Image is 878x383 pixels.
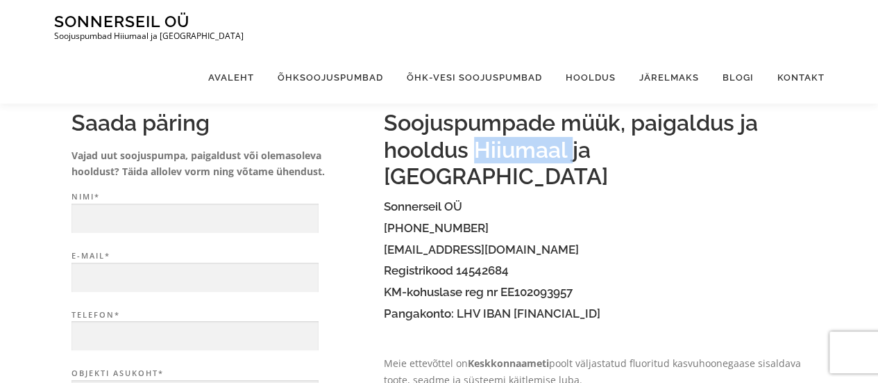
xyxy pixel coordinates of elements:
h4: Registrikood 14542684 [384,264,807,277]
h4: [PHONE_NUMBER] [384,222,807,235]
input: E-mail* [71,263,319,293]
a: Õhk-vesi soojuspumbad [395,51,554,104]
strong: Vajad uut soojuspumpa, paigaldust või olemasoleva hooldust? Täida allolev vorm ning võtame ühendust. [71,149,325,179]
a: Sonnerseil OÜ [54,12,189,31]
a: Avaleht [196,51,266,104]
input: Nimi* [71,204,319,234]
a: Blogi [711,51,766,104]
p: Soojuspumbad Hiiumaal ja [GEOGRAPHIC_DATA] [54,31,244,41]
label: Telefon* [71,309,370,352]
label: E-mail* [71,250,370,293]
h2: Saada päring [71,110,370,136]
a: Õhksoojuspumbad [266,51,395,104]
a: Kontakt [766,51,825,104]
h4: KM-kohuslase reg nr EE102093957 [384,286,807,299]
h4: Sonnerseil OÜ [384,200,807,213]
h2: Soojuspumpade müük, paigaldus ja hooldus Hiiumaal ja [GEOGRAPHIC_DATA] [384,110,807,190]
a: Hooldus [554,51,627,104]
a: Järelmaks [627,51,711,104]
label: Nimi* [71,190,370,234]
a: [EMAIL_ADDRESS][DOMAIN_NAME] [384,243,579,256]
strong: Keskkonnaameti [468,357,549,370]
input: Telefon* [71,321,319,351]
h4: Pangakonto: LHV IBAN [FINANCIAL_ID] [384,307,807,320]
